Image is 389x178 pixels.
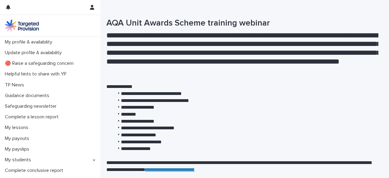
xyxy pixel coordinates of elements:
[2,39,57,45] p: My profile & availability
[2,93,54,99] p: Guidance documents
[5,19,39,32] img: M5nRWzHhSzIhMunXDL62
[106,18,378,29] h1: AQA Unit Awards Scheme training webinar
[2,125,33,131] p: My lessons
[2,146,34,152] p: My payslips
[2,61,78,66] p: 🔴 Raise a safeguarding concern
[2,82,29,88] p: TP News
[2,136,34,141] p: My payouts
[2,71,71,77] p: Helpful hints to share with YP
[2,103,61,109] p: Safeguarding newsletter
[2,114,64,120] p: Complete a lesson report
[2,50,67,56] p: Update profile & availability
[2,157,36,163] p: My students
[2,168,68,173] p: Complete conclusive report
